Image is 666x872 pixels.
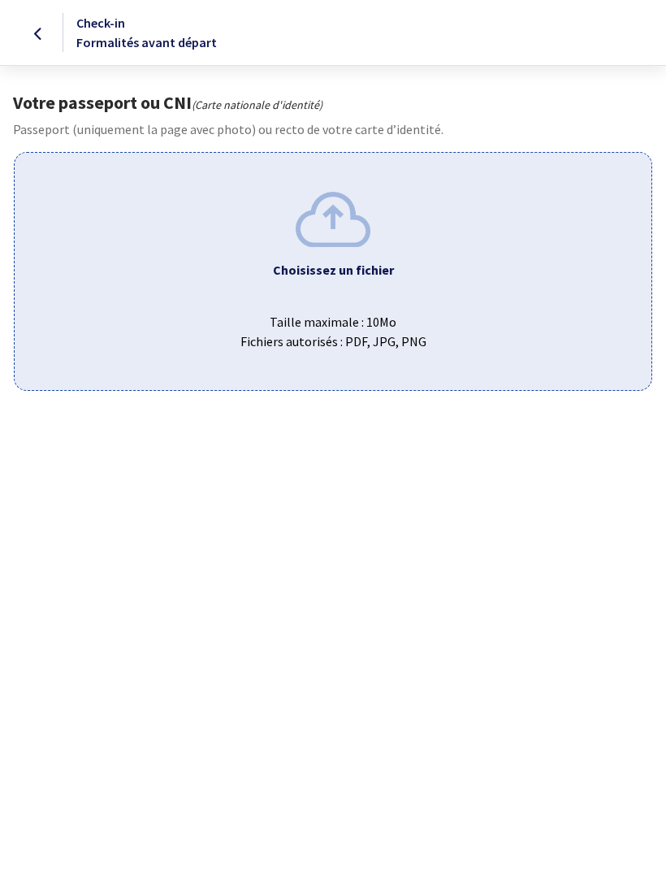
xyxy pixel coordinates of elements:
h1: Votre passeport ou CNI [13,92,653,113]
span: Taille maximale : 10Mo Fichiers autorisés : PDF, JPG, PNG [28,299,638,351]
b: Choisissez un fichier [273,262,394,278]
img: upload.png [296,192,370,246]
i: (Carte nationale d'identité) [192,98,322,112]
span: Check-in Formalités avant départ [76,15,217,50]
p: Passeport (uniquement la page avec photo) ou recto de votre carte d’identité. [13,119,653,139]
